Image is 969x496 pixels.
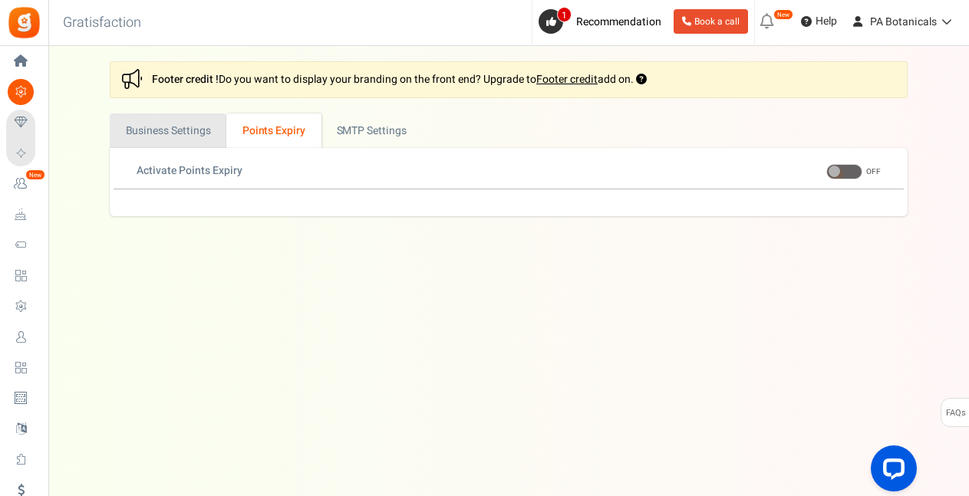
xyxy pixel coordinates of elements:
a: Business Settings [110,113,226,148]
span: Recommendation [576,14,661,30]
h3: Gratisfaction [46,8,158,38]
span: Help [812,14,837,29]
a: Book a call [674,9,748,34]
span: PA Botanicals [870,14,937,30]
a: Footer credit [536,71,598,87]
span: FAQs [945,399,966,428]
div: Do you want to display your branding on the front end? Upgrade to add on. [110,61,908,98]
span: OFF [866,166,881,177]
a: SMTP Settings [321,113,459,148]
em: New [25,169,45,180]
img: Gratisfaction [7,5,41,40]
a: Points Expiry [226,113,321,148]
label: Activate Points Expiry [137,163,242,179]
a: 1 Recommendation [539,9,667,34]
em: New [773,9,793,20]
a: New [6,171,41,197]
span: 1 [557,7,572,22]
a: Help [795,9,843,34]
strong: Footer credit ! [152,71,219,87]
